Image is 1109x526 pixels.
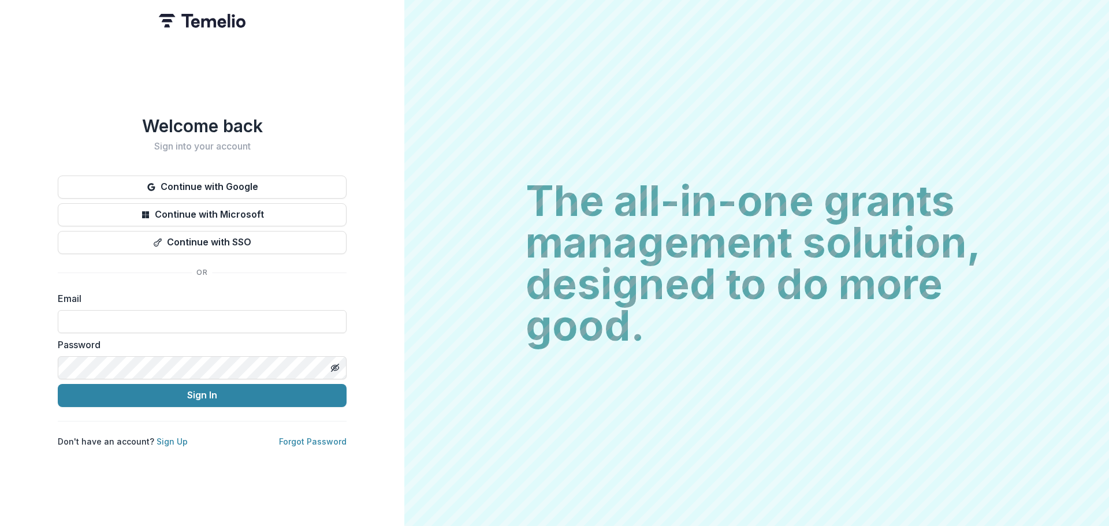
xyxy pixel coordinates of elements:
a: Forgot Password [279,437,347,446]
h2: Sign into your account [58,141,347,152]
button: Continue with Microsoft [58,203,347,226]
label: Email [58,292,340,305]
p: Don't have an account? [58,435,188,447]
button: Sign In [58,384,347,407]
label: Password [58,338,340,352]
button: Continue with Google [58,176,347,199]
img: Temelio [159,14,245,28]
button: Toggle password visibility [326,359,344,377]
a: Sign Up [157,437,188,446]
button: Continue with SSO [58,231,347,254]
h1: Welcome back [58,115,347,136]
